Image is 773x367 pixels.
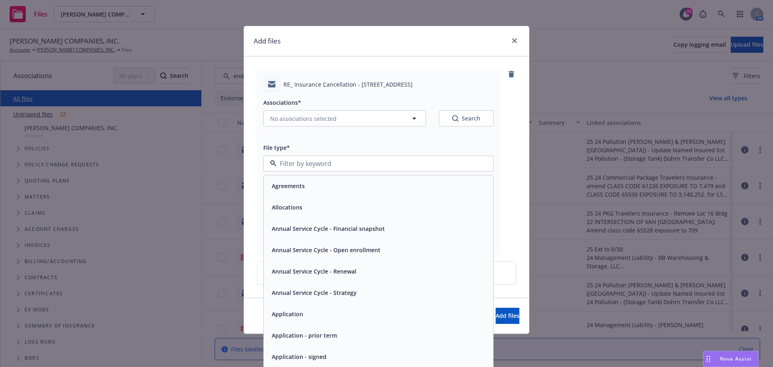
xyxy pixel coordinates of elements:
[272,267,356,276] button: Annual Service Cycle - Renewal
[452,114,480,122] div: Search
[272,246,380,254] button: Annual Service Cycle - Open enrollment
[263,110,426,126] button: No associations selected
[263,99,301,106] span: Associations*
[496,312,519,319] span: Add files
[510,36,519,46] a: close
[263,144,290,151] span: File type*
[496,308,519,324] button: Add files
[270,114,337,123] span: No associations selected
[272,352,327,361] button: Application - signed
[452,115,459,122] svg: Search
[254,36,281,46] h1: Add files
[703,351,713,367] div: Drag to move
[272,331,337,340] button: Application - prior term
[506,69,516,79] a: remove
[277,159,477,168] input: Filter by keyword
[257,261,516,285] div: Upload new files
[272,310,303,318] button: Application
[439,110,494,126] button: SearchSearch
[272,224,385,233] button: Annual Service Cycle - Financial snapshot
[703,351,759,367] button: Nova Assist
[283,80,413,89] span: RE_ Insurance Cancellation - [STREET_ADDRESS]
[720,355,752,362] span: Nova Assist
[272,203,302,211] button: Allocations
[272,288,357,297] button: Annual Service Cycle - Strategy
[272,182,305,190] button: Agreements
